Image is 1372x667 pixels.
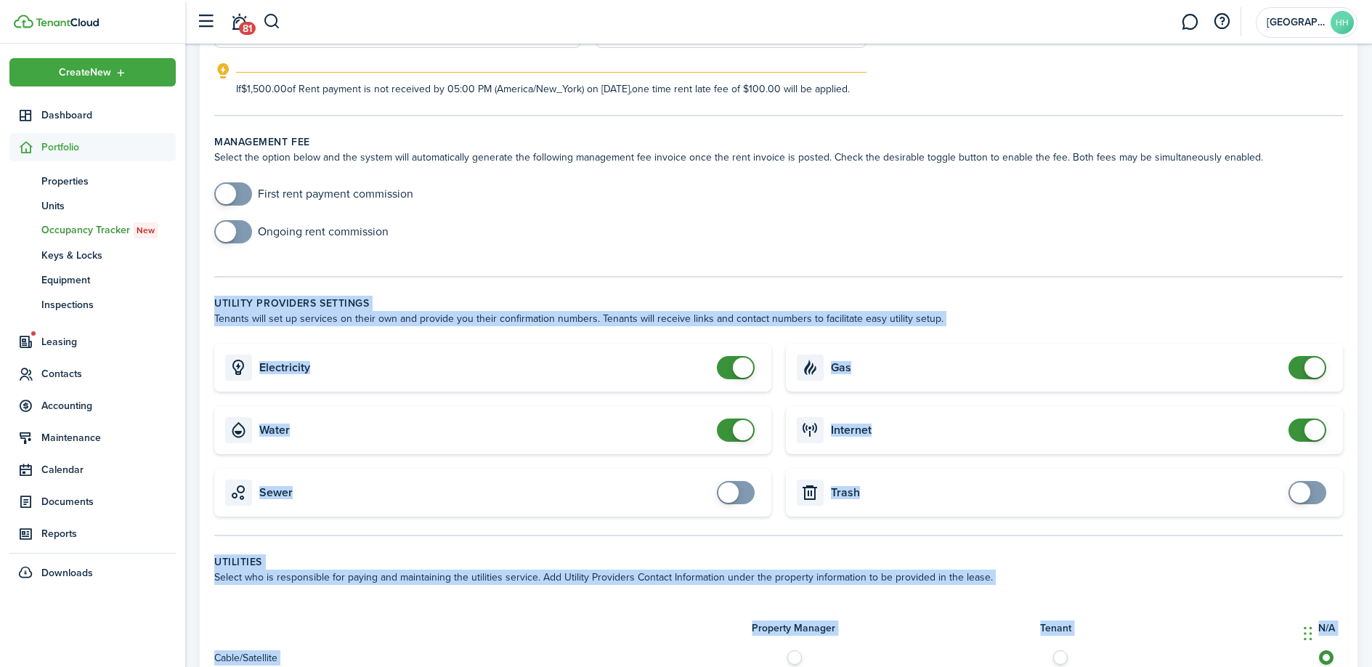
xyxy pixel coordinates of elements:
[9,267,176,292] a: Equipment
[41,565,93,581] span: Downloads
[9,520,176,548] a: Reports
[831,361,1281,374] card-title: Gas
[41,174,176,189] span: Properties
[236,81,866,97] explanation-description: If $1,500.00 of Rent payment is not received by 05:00 PM (America/New_York) on [DATE], one time r...
[263,9,281,34] button: Search
[259,486,710,499] card-title: Sewer
[752,620,835,636] span: Property Manager
[41,494,176,509] span: Documents
[1040,620,1071,636] span: Tenant
[41,430,176,445] span: Maintenance
[831,424,1281,437] card-title: Internet
[41,108,176,123] span: Dashboard
[41,272,176,288] span: Equipment
[214,134,1343,150] wizard-step-header-title: Management fee
[1299,597,1372,667] iframe: Chat Widget
[41,222,176,238] span: Occupancy Tracker
[214,570,1343,585] wizard-step-header-description: Select who is responsible for paying and maintaining the utilities service. Add Utility Providers...
[1304,612,1312,655] div: Drag
[137,224,155,237] span: New
[41,248,176,263] span: Keys & Locks
[214,554,1343,570] wizard-step-header-title: Utilities
[207,650,779,666] div: Cable/Satellite
[9,292,176,317] a: Inspections
[36,18,99,27] img: TenantCloud
[9,58,176,86] button: Open menu
[214,150,1343,165] wizard-step-header-description: Select the option below and the system will automatically generate the following management fee i...
[239,22,256,35] span: 81
[214,296,1343,311] wizard-step-header-title: Utility providers settings
[41,366,176,381] span: Contacts
[41,526,176,541] span: Reports
[192,8,219,36] button: Open sidebar
[831,486,1281,499] card-title: Trash
[41,198,176,214] span: Units
[1267,17,1325,28] span: Hannawa Heights
[41,462,176,477] span: Calendar
[59,68,111,78] span: Create New
[41,398,176,413] span: Accounting
[214,311,1343,326] wizard-step-header-description: Tenants will set up services on their own and provide you their confirmation numbers. Tenants wil...
[9,193,176,218] a: Units
[214,62,232,80] i: outline
[225,4,253,41] a: Notifications
[9,101,176,129] a: Dashboard
[41,140,176,155] span: Portfolio
[41,334,176,349] span: Leasing
[259,424,710,437] card-title: Water
[1176,4,1203,41] a: Messaging
[9,243,176,267] a: Keys & Locks
[9,218,176,243] a: Occupancy TrackerNew
[259,361,710,374] card-title: Electricity
[1209,9,1234,34] button: Open resource center
[41,297,176,312] span: Inspections
[14,15,33,28] img: TenantCloud
[9,169,176,193] a: Properties
[1331,11,1354,34] avatar-text: HH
